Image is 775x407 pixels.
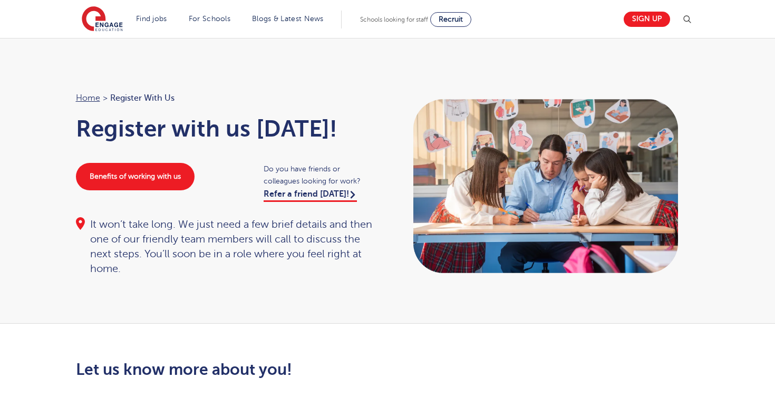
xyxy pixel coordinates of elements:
[76,361,487,379] h2: Let us know more about you!
[439,15,463,23] span: Recruit
[264,163,377,187] span: Do you have friends or colleagues looking for work?
[76,163,195,190] a: Benefits of working with us
[110,91,175,105] span: Register with us
[76,115,377,142] h1: Register with us [DATE]!
[624,12,670,27] a: Sign up
[103,93,108,103] span: >
[430,12,471,27] a: Recruit
[136,15,167,23] a: Find jobs
[264,189,357,202] a: Refer a friend [DATE]!
[76,91,377,105] nav: breadcrumb
[360,16,428,23] span: Schools looking for staff
[76,93,100,103] a: Home
[76,217,377,276] div: It won’t take long. We just need a few brief details and then one of our friendly team members wi...
[189,15,230,23] a: For Schools
[82,6,123,33] img: Engage Education
[252,15,324,23] a: Blogs & Latest News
